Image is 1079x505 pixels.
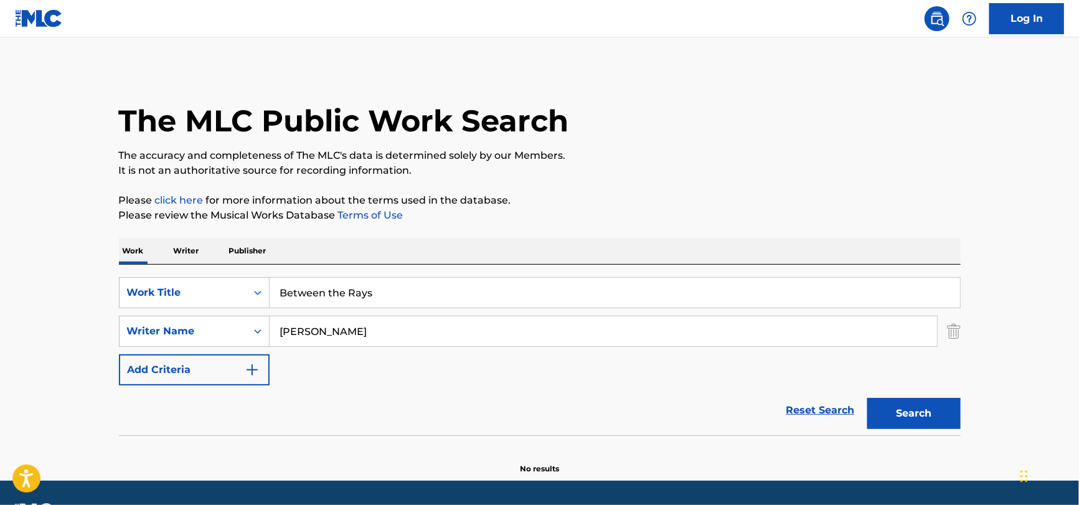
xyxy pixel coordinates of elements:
button: Search [867,398,961,429]
img: 9d2ae6d4665cec9f34b9.svg [245,362,260,377]
iframe: Chat Widget [1017,445,1079,505]
p: Publisher [225,238,270,264]
img: help [962,11,977,26]
a: Terms of Use [336,209,403,221]
div: Help [957,6,982,31]
p: Please for more information about the terms used in the database. [119,193,961,208]
p: No results [520,448,559,474]
div: Work Title [127,285,239,300]
img: MLC Logo [15,9,63,27]
img: search [930,11,945,26]
p: Work [119,238,148,264]
img: Delete Criterion [947,316,961,347]
a: Reset Search [780,397,861,424]
p: The accuracy and completeness of The MLC's data is determined solely by our Members. [119,148,961,163]
p: Writer [170,238,203,264]
p: Please review the Musical Works Database [119,208,961,223]
a: Public Search [925,6,949,31]
a: click here [155,194,204,206]
p: It is not an authoritative source for recording information. [119,163,961,178]
div: Writer Name [127,324,239,339]
a: Log In [989,3,1064,34]
form: Search Form [119,277,961,435]
h1: The MLC Public Work Search [119,102,569,139]
div: Drag [1020,458,1028,495]
button: Add Criteria [119,354,270,385]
